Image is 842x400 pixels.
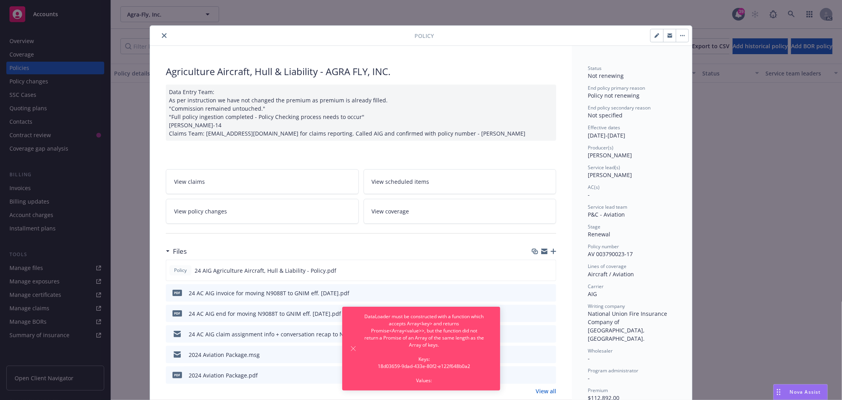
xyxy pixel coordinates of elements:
[588,270,634,278] span: Aircraft / Aviation
[166,199,359,224] a: View policy changes
[774,385,784,400] div: Drag to move
[546,330,553,338] button: preview file
[588,151,632,159] span: [PERSON_NAME]
[173,290,182,296] span: pdf
[546,309,553,318] button: preview file
[533,351,540,359] button: download file
[588,164,620,171] span: Service lead(s)
[588,303,625,309] span: Writing company
[173,372,182,378] span: pdf
[588,184,600,191] span: AC(s)
[588,387,608,394] span: Premium
[364,313,484,384] span: DataLoader must be constructed with a function which accepts Array<key> and returns Promise<Array...
[588,85,645,91] span: End policy primary reason
[533,266,539,275] button: download file
[588,223,600,230] span: Stage
[588,204,627,210] span: Service lead team
[588,290,597,298] span: AIG
[588,111,623,119] span: Not specified
[159,31,169,40] button: close
[364,169,557,194] a: View scheduled items
[588,211,625,218] span: P&C - Aviation
[189,371,258,379] div: 2024 Aviation Package.pdf
[174,207,227,215] span: View policy changes
[173,310,182,316] span: pdf
[546,289,553,297] button: preview file
[588,171,632,179] span: [PERSON_NAME]
[588,374,590,382] span: -
[588,347,613,354] span: Wholesaler
[588,104,651,111] span: End policy secondary reason
[546,266,553,275] button: preview file
[372,207,409,215] span: View coverage
[588,124,620,131] span: Effective dates
[588,283,604,290] span: Carrier
[546,371,553,379] button: preview file
[533,289,540,297] button: download file
[588,65,602,72] span: Status
[588,124,676,139] div: [DATE] - [DATE]
[790,389,821,395] span: Nova Assist
[364,199,557,224] a: View coverage
[588,355,590,362] span: -
[195,266,336,275] span: 24 AIG Agriculture Aircraft, Hull & Liability - Policy.pdf
[546,351,553,359] button: preview file
[166,85,556,141] div: Data Entry Team: As per instruction we have not changed the premium as premium is already filled....
[588,243,619,250] span: Policy number
[536,387,556,395] a: View all
[166,246,187,257] div: Files
[533,371,540,379] button: download file
[189,351,260,359] div: 2024 Aviation Package.msg
[189,330,358,338] div: 24 AC AIG claim assignment info + conversation recap to NI.msg
[588,230,610,238] span: Renewal
[588,310,669,342] span: National Union Fire Insurance Company of [GEOGRAPHIC_DATA], [GEOGRAPHIC_DATA].
[189,309,341,318] div: 24 AC AIG end for moving N9088T to GNIM eff. [DATE].pdf
[189,289,349,297] div: 24 AC AIG invoice for moving N9088T to GNIM eff. [DATE].pdf
[349,344,358,353] button: Dismiss notification
[533,330,540,338] button: download file
[773,384,828,400] button: Nova Assist
[533,309,540,318] button: download file
[588,250,633,258] span: AV 003790023-17
[166,65,556,78] div: Agriculture Aircraft, Hull & Liability - AGRA FLY, INC.
[372,177,429,186] span: View scheduled items
[173,246,187,257] h3: Files
[174,177,205,186] span: View claims
[588,367,638,374] span: Program administrator
[588,144,613,151] span: Producer(s)
[414,32,434,40] span: Policy
[588,72,624,79] span: Not renewing
[166,169,359,194] a: View claims
[173,267,188,274] span: Policy
[588,191,590,198] span: -
[588,263,626,270] span: Lines of coverage
[588,92,639,99] span: Policy not renewing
